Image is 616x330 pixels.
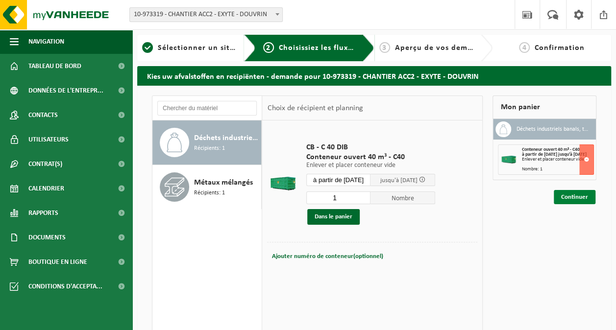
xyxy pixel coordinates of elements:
span: 10-973319 - CHANTIER ACC2 - EXYTE - DOUVRIN [130,8,282,22]
span: 10-973319 - CHANTIER ACC2 - EXYTE - DOUVRIN [129,7,283,22]
span: 3 [379,42,390,53]
span: 1 [142,42,153,53]
button: Métaux mélangés Récipients: 1 [152,165,262,209]
div: Enlever et placer conteneur vide [521,157,593,162]
h2: Kies uw afvalstoffen en recipiënten - demande pour 10-973319 - CHANTIER ACC2 - EXYTE - DOUVRIN [137,66,611,85]
span: CB - C 40 DIB [306,142,435,152]
button: Déchets industriels banals, triable Récipients: 1 [152,120,262,165]
span: Récipients: 1 [194,189,225,198]
a: Continuer [554,190,595,204]
button: Dans le panier [307,209,360,225]
span: Sélectionner un site ici [158,44,246,52]
h3: Déchets industriels banals, triable [516,121,589,137]
span: Calendrier [28,176,64,201]
span: Navigation [28,29,64,54]
strong: à partir de [DATE] jusqu'à [DATE] [521,152,586,157]
span: jusqu'à [DATE] [380,177,417,184]
span: Contrat(s) [28,152,62,176]
input: Sélectionnez date [306,174,371,186]
span: Métaux mélangés [194,177,253,189]
span: Conditions d'accepta... [28,274,102,299]
span: Ajouter numéro de conteneur(optionnel) [271,253,383,259]
span: Conteneur ouvert 40 m³ - C40 [521,147,579,152]
button: Ajouter numéro de conteneur(optionnel) [271,250,384,263]
span: Déchets industriels banals, triable [194,132,259,144]
span: 4 [519,42,530,53]
span: Nombre [370,191,435,204]
div: Nombre: 1 [521,167,593,172]
span: Rapports [28,201,58,225]
span: Utilisateurs [28,127,69,152]
span: Récipients: 1 [194,144,225,153]
span: Documents [28,225,66,250]
div: Mon panier [493,95,596,119]
p: Enlever et placer conteneur vide [306,162,435,169]
span: Contacts [28,103,58,127]
span: Boutique en ligne [28,250,87,274]
span: Choisissiez les flux de déchets et récipients [279,44,442,52]
span: Données de l'entrepr... [28,78,103,103]
div: Choix de récipient et planning [262,96,368,120]
span: Tableau de bord [28,54,81,78]
span: Confirmation [535,44,585,52]
span: 2 [263,42,274,53]
input: Chercher du matériel [157,101,257,116]
span: Aperçu de vos demandes [395,44,490,52]
span: Conteneur ouvert 40 m³ - C40 [306,152,435,162]
a: 1Sélectionner un site ici [142,42,236,54]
